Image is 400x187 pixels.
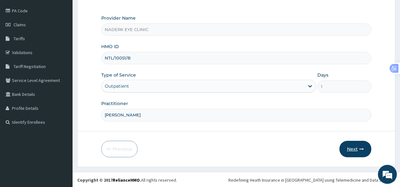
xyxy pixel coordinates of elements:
[12,32,26,47] img: d_794563401_company_1708531726252_794563401
[101,109,371,121] input: Enter Name
[101,72,136,78] label: Type of Service
[228,177,395,183] div: Redefining Heath Insurance in [GEOGRAPHIC_DATA] using Telemedicine and Data Science!
[37,54,87,118] span: We're online!
[101,43,119,50] label: HMO ID
[113,177,140,183] a: RelianceHMO
[14,22,26,28] span: Claims
[101,141,138,157] button: Previous
[14,64,46,69] span: Tariff Negotiation
[101,15,136,21] label: Provider Name
[14,36,25,41] span: Tariffs
[105,83,129,89] div: Outpatient
[339,141,371,157] button: Next
[101,52,371,64] input: Enter HMO ID
[317,72,328,78] label: Days
[3,122,120,144] textarea: Type your message and hit 'Enter'
[101,100,128,107] label: Practitioner
[103,3,119,18] div: Minimize live chat window
[77,177,141,183] strong: Copyright © 2017 .
[33,35,106,44] div: Chat with us now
